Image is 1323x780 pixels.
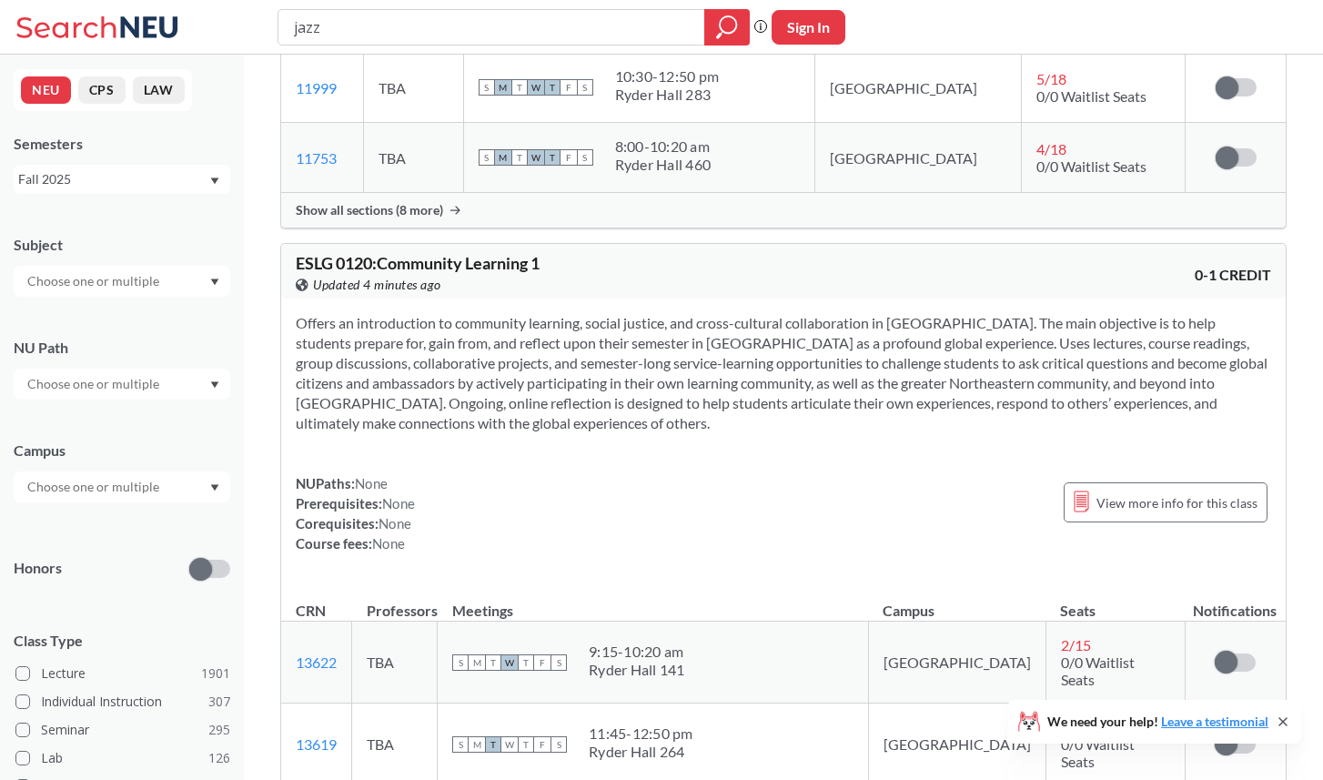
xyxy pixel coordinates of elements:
[78,76,126,104] button: CPS
[544,79,561,96] span: T
[208,748,230,768] span: 126
[814,53,1021,123] td: [GEOGRAPHIC_DATA]
[210,279,219,286] svg: Dropdown arrow
[495,79,511,96] span: M
[511,149,528,166] span: T
[15,746,230,770] label: Lab
[589,724,693,743] div: 11:45 - 12:50 pm
[210,381,219,389] svg: Dropdown arrow
[589,643,685,661] div: 9:15 - 10:20 am
[479,149,495,166] span: S
[577,79,593,96] span: S
[208,720,230,740] span: 295
[363,123,463,193] td: TBA
[550,654,567,671] span: S
[615,156,712,174] div: Ryder Hall 460
[577,149,593,166] span: S
[363,53,463,123] td: TBA
[511,79,528,96] span: T
[438,582,869,622] th: Meetings
[485,654,501,671] span: T
[14,369,230,400] div: Dropdown arrow
[589,661,685,679] div: Ryder Hall 141
[518,654,534,671] span: T
[14,235,230,255] div: Subject
[534,654,550,671] span: F
[589,743,693,761] div: Ryder Hall 264
[495,149,511,166] span: M
[1036,70,1066,87] span: 5 / 18
[501,736,518,753] span: W
[210,484,219,491] svg: Dropdown arrow
[281,193,1286,228] div: Show all sections (8 more)
[201,664,230,684] span: 1901
[14,134,230,154] div: Semesters
[814,123,1021,193] td: [GEOGRAPHIC_DATA]
[615,137,712,156] div: 8:00 - 10:20 am
[14,558,62,579] p: Honors
[485,736,501,753] span: T
[534,736,550,753] span: F
[292,12,692,43] input: Class, professor, course number, "phrase"
[14,165,230,194] div: Fall 2025Dropdown arrow
[14,441,230,461] div: Campus
[133,76,185,104] button: LAW
[452,654,469,671] span: S
[18,373,171,395] input: Choose one or multiple
[528,79,544,96] span: W
[352,622,438,704] td: TBA
[15,662,230,685] label: Lecture
[561,149,577,166] span: F
[15,718,230,742] label: Seminar
[296,202,443,218] span: Show all sections (8 more)
[501,654,518,671] span: W
[452,736,469,753] span: S
[1036,87,1146,105] span: 0/0 Waitlist Seats
[528,149,544,166] span: W
[18,270,171,292] input: Choose one or multiple
[1161,714,1268,729] a: Leave a testimonial
[615,86,720,104] div: Ryder Hall 283
[208,692,230,712] span: 307
[352,582,438,622] th: Professors
[550,736,567,753] span: S
[14,631,230,651] span: Class Type
[1061,653,1135,688] span: 0/0 Waitlist Seats
[868,622,1045,704] td: [GEOGRAPHIC_DATA]
[1047,715,1268,728] span: We need your help!
[18,169,208,189] div: Fall 2025
[296,473,415,553] div: NUPaths: Prerequisites: Corequisites: Course fees:
[313,275,441,295] span: Updated 4 minutes ago
[14,338,230,358] div: NU Path
[561,79,577,96] span: F
[518,736,534,753] span: T
[296,653,337,671] a: 13622
[379,515,411,532] span: None
[716,15,738,40] svg: magnifying glass
[296,735,337,753] a: 13619
[1036,140,1066,157] span: 4 / 18
[296,601,326,621] div: CRN
[382,495,415,512] span: None
[1036,157,1146,175] span: 0/0 Waitlist Seats
[704,9,750,46] div: magnifying glass
[615,67,720,86] div: 10:30 - 12:50 pm
[355,475,388,491] span: None
[1061,636,1091,653] span: 2 / 15
[14,266,230,297] div: Dropdown arrow
[469,736,485,753] span: M
[296,79,337,96] a: 11999
[372,535,405,552] span: None
[18,476,171,498] input: Choose one or multiple
[15,690,230,714] label: Individual Instruction
[296,253,540,273] span: ESLG 0120 : Community Learning 1
[1061,735,1135,770] span: 0/0 Waitlist Seats
[14,471,230,502] div: Dropdown arrow
[1185,582,1285,622] th: Notifications
[21,76,71,104] button: NEU
[1045,582,1185,622] th: Seats
[210,177,219,185] svg: Dropdown arrow
[296,313,1271,433] section: Offers an introduction to community learning, social justice, and cross-cultural collaboration in...
[479,79,495,96] span: S
[772,10,845,45] button: Sign In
